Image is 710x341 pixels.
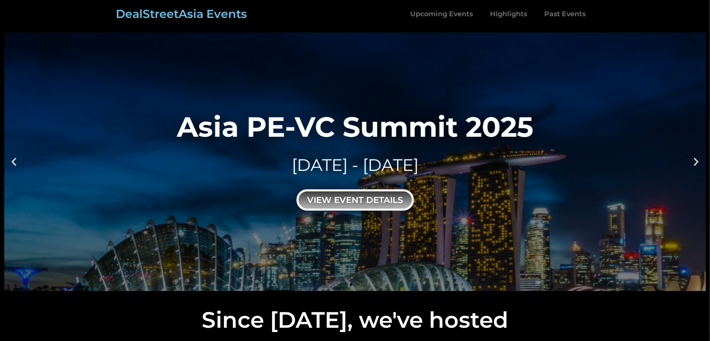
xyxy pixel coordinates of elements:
[481,4,536,24] a: Highlights
[402,4,481,24] a: Upcoming Events
[350,283,352,286] span: Go to slide 1
[536,4,594,24] a: Past Events
[177,153,534,177] div: [DATE] - [DATE]
[177,113,534,141] div: Asia PE-VC Summit 2025
[4,32,706,291] a: Asia PE-VC Summit 2025[DATE] - [DATE]view event details
[9,156,19,167] div: Previous slide
[4,309,706,331] h2: Since [DATE], we've hosted
[358,283,360,286] span: Go to slide 2
[691,156,701,167] div: Next slide
[296,189,414,211] div: view event details
[116,7,247,21] a: DealStreetAsia Events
